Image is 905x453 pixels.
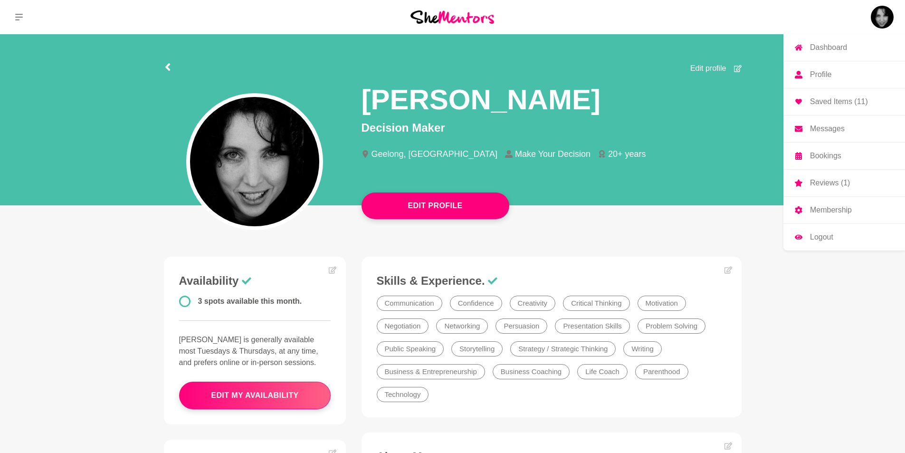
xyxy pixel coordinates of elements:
li: Make Your Decision [505,150,598,158]
p: Messages [810,125,845,133]
a: Profile [783,61,905,88]
li: Geelong, [GEOGRAPHIC_DATA] [362,150,505,158]
h3: Availability [179,274,331,288]
p: Saved Items (11) [810,98,868,106]
span: 3 spots available this month. [198,297,302,305]
img: Donna English [871,6,894,29]
p: [PERSON_NAME] is generally available most Tuesdays & Thursdays, at any time, and prefers online o... [179,334,331,368]
li: 20+ years [598,150,654,158]
a: Messages [783,116,905,142]
p: Membership [810,206,852,214]
a: Donna EnglishDashboardProfileSaved Items (11)MessagesBookingsReviews (1)MembershipLogout [871,6,894,29]
a: Dashboard [783,34,905,61]
span: Edit profile [690,63,726,74]
a: Saved Items (11) [783,88,905,115]
p: Dashboard [810,44,847,51]
p: Bookings [810,152,841,160]
p: Decision Maker [362,119,742,136]
h1: [PERSON_NAME] [362,82,600,117]
a: Bookings [783,143,905,169]
p: Logout [810,233,833,241]
a: Reviews (1) [783,170,905,196]
h3: Skills & Experience. [377,274,726,288]
img: She Mentors Logo [410,10,494,23]
p: Reviews (1) [810,179,850,187]
button: Edit Profile [362,193,509,219]
button: edit my availability [179,382,331,409]
p: Profile [810,71,831,78]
